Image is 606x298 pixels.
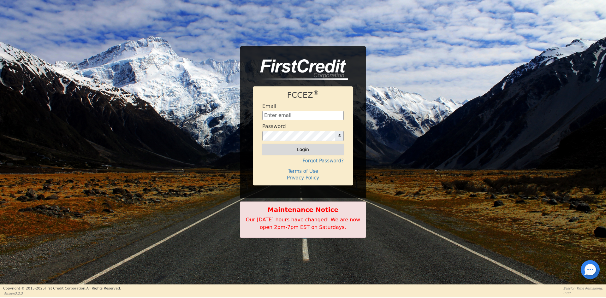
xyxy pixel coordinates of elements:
[262,111,344,120] input: Enter email
[262,168,344,174] h4: Terms of Use
[262,91,344,100] h1: FCCEZ
[246,217,360,230] span: Our [DATE] hours have changed! We are now open 2pm-7pm EST on Saturdays.
[253,59,348,80] img: logo-CMu_cnol.png
[313,90,319,96] sup: ®
[262,175,344,181] h4: Privacy Policy
[563,286,603,291] p: Session Time Remaining:
[3,291,121,296] p: Version 3.2.3
[262,103,276,109] h4: Email
[262,144,344,155] button: Login
[262,131,336,141] input: password
[262,158,344,164] h4: Forgot Password?
[243,205,363,214] b: Maintenance Notice
[3,286,121,291] p: Copyright © 2015- 2025 First Credit Corporation.
[563,291,603,295] p: 0:00
[86,286,121,290] span: All Rights Reserved.
[262,123,286,129] h4: Password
